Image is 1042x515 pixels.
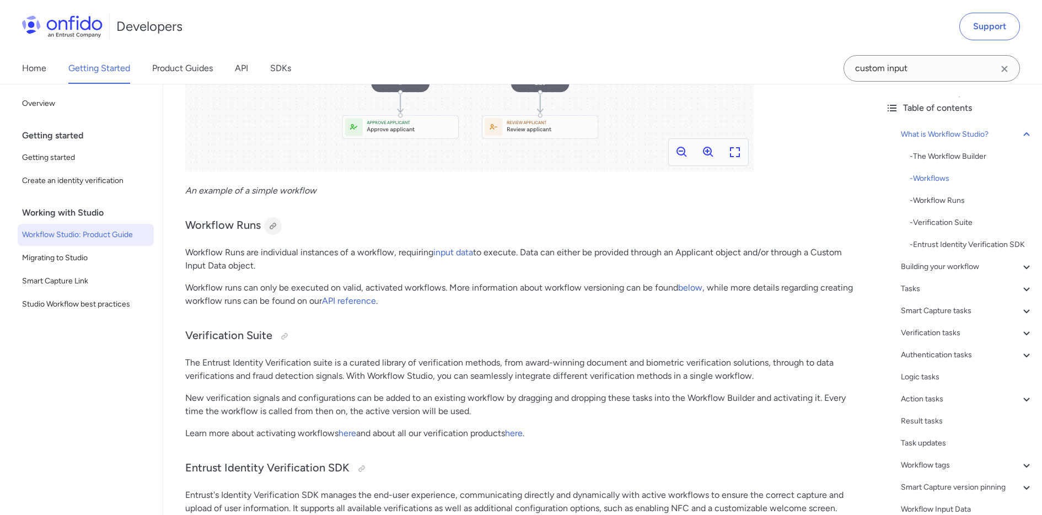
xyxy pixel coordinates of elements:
[185,460,855,478] h3: Entrust Identity Verification SDK
[959,13,1020,40] a: Support
[22,202,158,224] div: Working with Studio
[235,53,248,84] a: API
[901,326,1033,340] a: Verification tasks
[22,53,46,84] a: Home
[18,270,154,292] a: Smart Capture Link
[885,101,1033,115] div: Table of contents
[185,281,855,308] p: Workflow runs can only be executed on valid, activated workflows. More information about workflow...
[185,356,855,383] p: The Entrust Identity Verification suite is a curated library of verification methods, from award-...
[910,172,1033,185] div: - Workflows
[901,459,1033,472] a: Workflow tags
[910,172,1033,185] a: -Workflows
[18,224,154,246] a: Workflow Studio: Product Guide
[910,216,1033,229] a: -Verification Suite
[18,170,154,192] a: Create an identity verification
[910,238,1033,251] div: - Entrust Identity Verification SDK
[18,147,154,169] a: Getting started
[185,185,316,196] em: An example of a simple workflow
[901,481,1033,494] a: Smart Capture version pinning
[116,18,182,35] h1: Developers
[910,150,1033,163] a: -The Workflow Builder
[901,415,1033,428] a: Result tasks
[22,125,158,147] div: Getting started
[22,174,149,187] span: Create an identity verification
[433,247,473,257] a: input data
[18,93,154,115] a: Overview
[901,282,1033,296] a: Tasks
[185,489,855,515] p: Entrust's Identity Verification SDK manages the end-user experience, communicating directly and d...
[185,328,855,345] h3: Verification Suite
[22,151,149,164] span: Getting started
[68,53,130,84] a: Getting Started
[998,62,1011,76] svg: Clear search field button
[910,194,1033,207] a: -Workflow Runs
[901,304,1033,318] a: Smart Capture tasks
[270,53,291,84] a: SDKs
[901,128,1033,141] a: What is Workflow Studio?
[910,238,1033,251] a: -Entrust Identity Verification SDK
[22,298,149,311] span: Studio Workflow best practices
[18,247,154,269] a: Migrating to Studio
[18,293,154,315] a: Studio Workflow best practices
[22,15,103,37] img: Onfido Logo
[910,216,1033,229] div: - Verification Suite
[339,428,356,438] a: here
[185,391,855,418] p: New verification signals and configurations can be added to an existing workflow by dragging and ...
[322,296,376,306] a: API reference
[910,150,1033,163] div: - The Workflow Builder
[901,260,1033,273] a: Building your workflow
[152,53,213,84] a: Product Guides
[844,55,1020,82] input: Onfido search input field
[22,228,149,242] span: Workflow Studio: Product Guide
[678,282,702,293] a: below
[185,217,855,235] h3: Workflow Runs
[185,246,855,272] p: Workflow Runs are individual instances of a workflow, requiring to execute. Data can either be pr...
[901,371,1033,384] a: Logic tasks
[22,275,149,288] span: Smart Capture Link
[505,428,523,438] a: here
[22,97,149,110] span: Overview
[185,427,855,440] p: Learn more about activating workflows and about all our verification products .
[910,194,1033,207] div: - Workflow Runs
[901,437,1033,450] a: Task updates
[901,393,1033,406] a: Action tasks
[22,251,149,265] span: Migrating to Studio
[901,348,1033,362] a: Authentication tasks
